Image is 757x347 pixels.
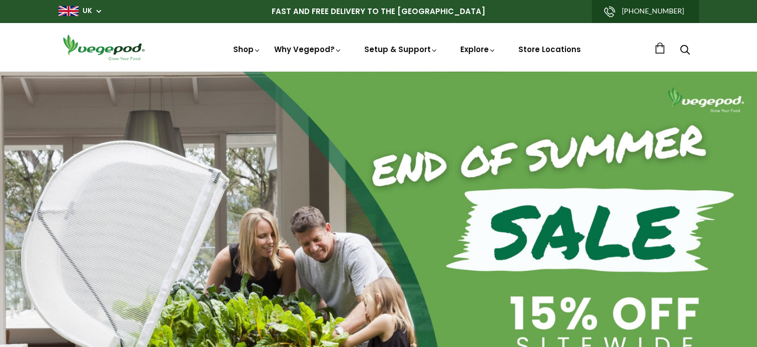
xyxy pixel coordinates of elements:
[364,44,438,55] a: Setup & Support
[518,44,581,55] a: Store Locations
[680,46,690,56] a: Search
[274,44,342,55] a: Why Vegepod?
[460,44,496,55] a: Explore
[233,44,261,55] a: Shop
[59,33,149,62] img: Vegepod
[59,6,79,16] img: gb_large.png
[83,6,92,16] a: UK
